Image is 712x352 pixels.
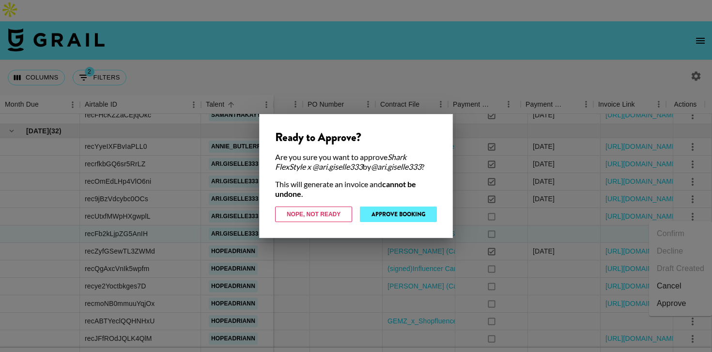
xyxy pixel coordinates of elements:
[275,207,352,222] button: Nope, Not Ready
[371,162,421,171] em: @ ari.giselle333
[275,130,437,144] div: Ready to Approve?
[275,152,406,171] em: Shark FlexStyle x @ari.giselle333
[275,179,416,198] strong: cannot be undone
[275,152,437,172] div: Are you sure you want to approve by ?
[275,179,437,199] div: This will generate an invoice and .
[360,207,437,222] button: Approve Booking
